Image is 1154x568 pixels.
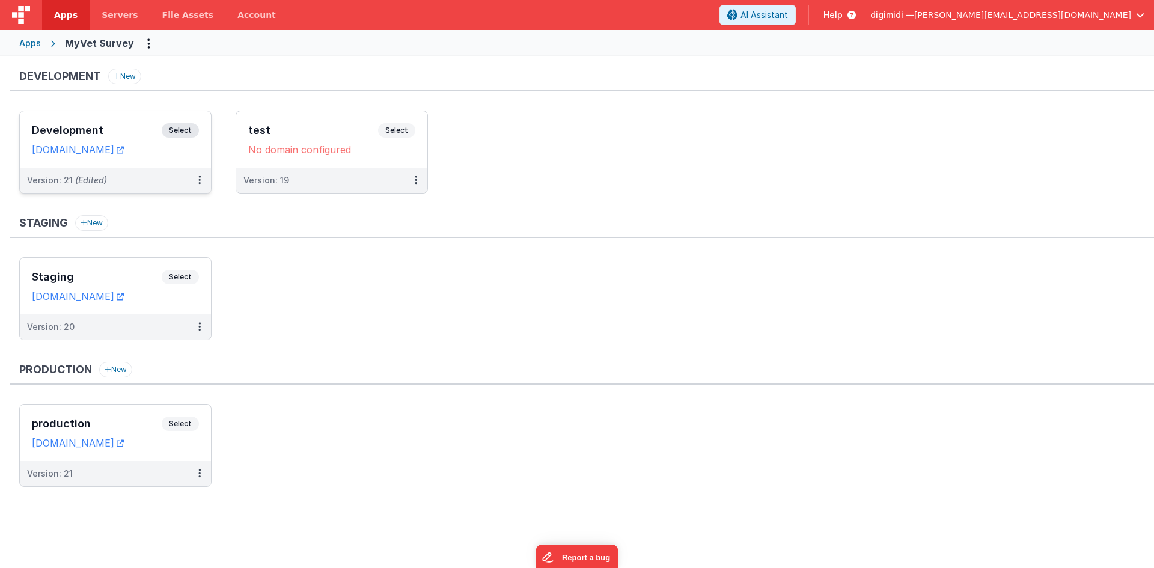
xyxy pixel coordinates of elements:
a: [DOMAIN_NAME] [32,144,124,156]
span: Apps [54,9,78,21]
h3: Development [32,124,162,136]
div: Version: 21 [27,174,107,186]
h3: Staging [32,271,162,283]
span: Servers [102,9,138,21]
div: Version: 19 [243,174,289,186]
span: digimidi — [870,9,914,21]
h3: Production [19,364,92,376]
span: Select [162,417,199,431]
a: [DOMAIN_NAME] [32,290,124,302]
span: Select [378,123,415,138]
button: digimidi — [PERSON_NAME][EMAIL_ADDRESS][DOMAIN_NAME] [870,9,1144,21]
span: Help [823,9,843,21]
h3: test [248,124,378,136]
button: New [108,69,141,84]
button: AI Assistant [719,5,796,25]
span: [PERSON_NAME][EMAIL_ADDRESS][DOMAIN_NAME] [914,9,1131,21]
span: AI Assistant [740,9,788,21]
div: MyVet Survey [65,36,134,50]
span: File Assets [162,9,214,21]
button: New [75,215,108,231]
div: No domain configured [248,144,415,156]
a: [DOMAIN_NAME] [32,437,124,449]
div: Apps [19,37,41,49]
button: Options [139,34,158,53]
h3: Development [19,70,101,82]
div: Version: 20 [27,321,75,333]
h3: Staging [19,217,68,229]
span: (Edited) [75,175,107,185]
span: Select [162,270,199,284]
button: New [99,362,132,377]
h3: production [32,418,162,430]
div: Version: 21 [27,468,73,480]
span: Select [162,123,199,138]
